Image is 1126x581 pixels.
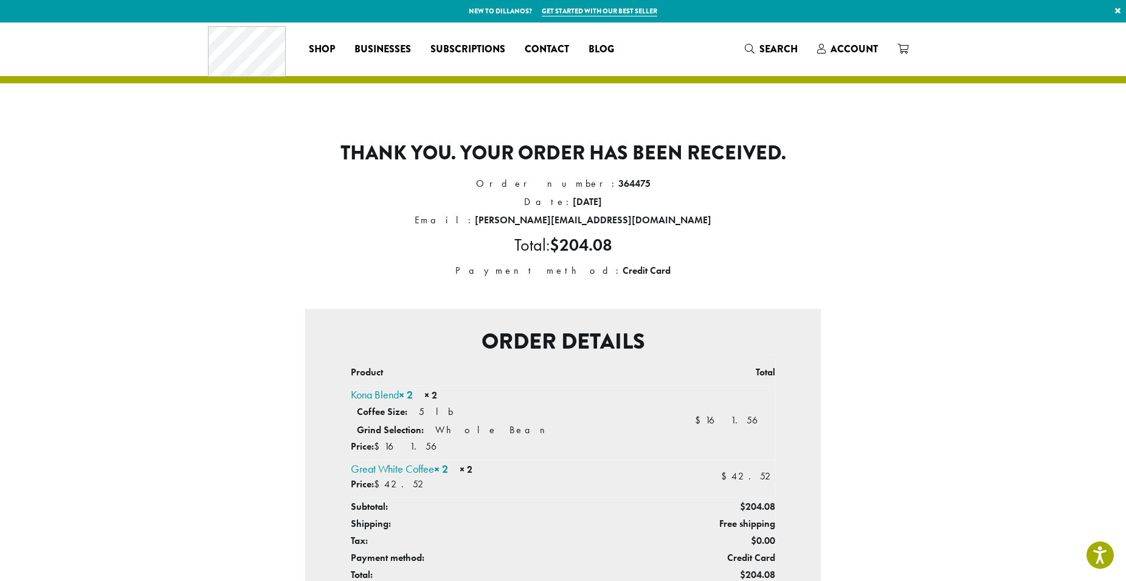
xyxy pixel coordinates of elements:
span: Businesses [354,42,411,57]
strong: [PERSON_NAME][EMAIL_ADDRESS][DOMAIN_NAME] [475,214,711,226]
span: $ [740,568,745,581]
li: Date: [305,193,821,211]
strong: Coffee Size: [357,405,407,418]
a: Kona Blend× 2 [351,388,413,402]
td: Credit Card [655,549,775,566]
strong: Price: [351,478,374,490]
bdi: 161.56 [695,414,775,426]
span: 204.08 [740,500,775,513]
span: 0.00 [751,534,775,547]
span: 204.08 [740,568,775,581]
span: $ [721,470,731,482]
strong: Credit Card [623,264,671,277]
a: Great White Coffee× 2 [351,462,448,476]
span: $ [695,414,705,426]
a: Shop [299,40,345,59]
p: 5 lb [419,405,454,418]
span: Contact [525,42,569,57]
th: Product [351,360,655,386]
th: Subtotal: [351,498,655,516]
span: Shop [309,42,335,57]
li: Payment method: [305,262,821,280]
span: $ [740,500,745,513]
span: $ [550,234,559,256]
td: Free shipping [655,515,775,532]
strong: × 2 [434,462,448,476]
strong: × 2 [399,388,413,402]
h2: Order details [315,329,811,355]
th: Payment method: [351,549,655,566]
li: Email: [305,211,821,229]
span: $ [374,478,384,490]
p: Thank you. Your order has been received. [305,142,821,165]
strong: Price: [351,440,374,453]
strong: Grind Selection: [357,423,424,436]
span: 42.52 [374,478,428,490]
span: Blog [589,42,614,57]
th: Tax: [351,532,655,549]
th: Shipping: [351,515,655,532]
li: Total: [305,229,821,262]
p: Whole Bean [435,423,554,436]
span: 161.56 [374,440,454,453]
bdi: 42.52 [721,470,775,482]
bdi: 204.08 [550,234,612,256]
th: Total [655,360,775,386]
strong: × 2 [424,389,437,402]
strong: 364475 [618,177,651,190]
strong: × 2 [460,463,472,476]
span: $ [751,534,756,547]
span: Subscriptions [430,42,505,57]
a: Search [735,39,807,59]
a: Get started with our best seller [542,6,657,16]
span: $ [374,440,384,453]
li: Order number: [305,175,821,193]
span: Account [831,42,878,56]
strong: [DATE] [573,195,602,208]
span: Search [759,42,798,56]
